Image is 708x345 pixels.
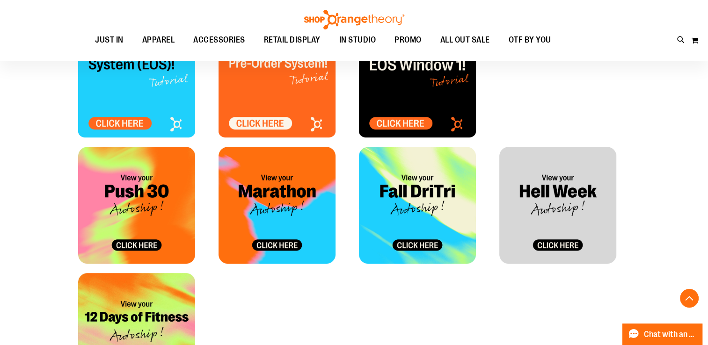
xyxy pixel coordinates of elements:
img: HELLWEEK_Allocation Tile [499,147,616,264]
img: FALL DRI TRI_Allocation Tile [359,147,476,264]
span: RETAIL DISPLAY [264,29,321,50]
span: APPAREL [142,29,175,50]
img: HELLWEEK_Allocation Tile [359,21,476,137]
img: OTF Tile - Marathon Marketing [219,147,336,264]
span: ALL OUT SALE [440,29,490,50]
span: OTF BY YOU [509,29,551,50]
span: JUST IN [95,29,124,50]
span: PROMO [394,29,422,50]
button: Chat with an Expert [622,323,703,345]
span: IN STUDIO [339,29,376,50]
button: Back To Top [680,289,699,308]
span: Chat with an Expert [644,330,697,339]
span: ACCESSORIES [193,29,245,50]
img: Shop Orangetheory [303,10,406,29]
